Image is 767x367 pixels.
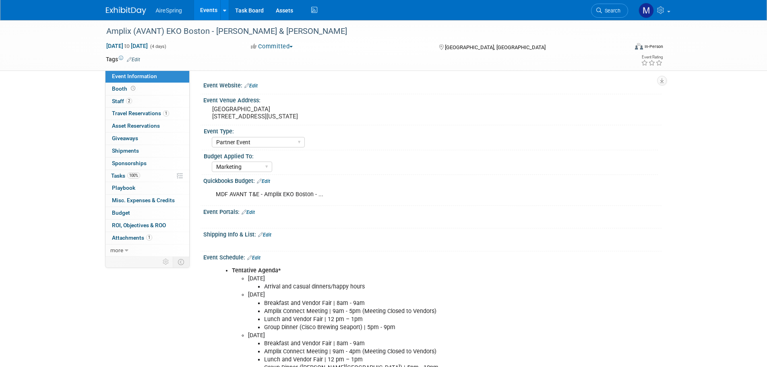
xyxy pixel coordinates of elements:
span: Giveaways [112,135,138,141]
a: more [105,245,189,257]
a: Tasks100% [105,170,189,182]
a: Edit [258,232,271,238]
a: Giveaways [105,133,189,145]
li: Amplix Connect Meeting | 9am - 4pm (Meeting Closed to Vendors) [264,348,568,356]
div: Event Website: [203,79,662,90]
span: AireSpring [156,7,182,14]
li: Amplix Connect Meeting | 9am - 5pm (Meeting Closed to Vendors) [264,307,568,315]
td: Toggle Event Tabs [173,257,189,267]
a: Asset Reservations [105,120,189,132]
span: Staff [112,98,132,104]
li: [DATE] [248,275,568,283]
li: Lunch and Vendor Fair | 12 pm – 1pm [264,356,568,364]
span: 100% [127,172,140,178]
span: [DATE] [DATE] [106,42,148,50]
li: [DATE] [248,332,568,340]
li: Arrival and casual dinners/happy hours [264,283,568,291]
a: Staff2 [105,95,189,108]
li: Breakfast and Vendor Fair | 8am - 9am [264,299,568,307]
li: Lunch and Vendor Fair | 12 pm – 1pm [264,315,568,323]
a: Edit [257,178,270,184]
span: 2 [126,98,132,104]
a: Travel Reservations1 [105,108,189,120]
div: Event Rating [641,55,663,59]
a: Playbook [105,182,189,194]
span: 1 [146,234,152,241]
div: Event Portals: [203,206,662,216]
a: Shipments [105,145,189,157]
div: Event Schedule: [203,251,662,262]
a: ROI, Objectives & ROO [105,220,189,232]
div: Event Format [581,42,664,54]
span: Event Information [112,73,157,79]
div: Shipping Info & List: [203,228,662,239]
div: Quickbooks Budget: [203,175,662,185]
span: [GEOGRAPHIC_DATA], [GEOGRAPHIC_DATA] [445,44,546,50]
span: Playbook [112,185,135,191]
a: Attachments1 [105,232,189,244]
a: Event Information [105,70,189,83]
img: ExhibitDay [106,7,146,15]
div: Event Venue Address: [203,94,662,104]
span: Budget [112,209,130,216]
span: more [110,247,123,253]
td: Tags [106,55,140,63]
span: Search [602,8,620,14]
span: Shipments [112,147,139,154]
td: Personalize Event Tab Strip [159,257,173,267]
a: Search [591,4,628,18]
span: Sponsorships [112,160,147,166]
a: Edit [244,83,258,89]
a: Budget [105,207,189,219]
div: MDF AVANT T&E - Amplix EKO Boston - ... [210,187,573,203]
div: In-Person [644,44,663,50]
img: Format-Inperson.png [635,43,643,50]
span: Booth not reserved yet [129,85,137,91]
b: Tentative Agenda* [232,267,281,274]
div: Event Type: [204,125,658,135]
a: Edit [247,255,260,261]
span: (4 days) [149,44,166,49]
a: Sponsorships [105,158,189,170]
li: Breakfast and Vendor Fair | 8am - 9am [264,340,568,348]
span: 1 [163,110,169,116]
a: Edit [242,209,255,215]
span: Travel Reservations [112,110,169,116]
span: to [123,43,131,49]
span: Booth [112,85,137,92]
a: Booth [105,83,189,95]
span: Attachments [112,234,152,241]
pre: [GEOGRAPHIC_DATA] [STREET_ADDRESS][US_STATE] [212,106,385,120]
img: Mariana Bolanos [639,3,654,18]
a: Edit [127,57,140,62]
a: Misc. Expenses & Credits [105,195,189,207]
span: Asset Reservations [112,122,160,129]
div: Budget Applied To: [204,150,658,160]
li: [DATE] [248,291,568,299]
button: Committed [248,42,296,51]
li: Group Dinner (Cisco Brewing Seaport) | 5pm - 9pm [264,323,568,332]
span: Tasks [111,172,140,179]
span: Misc. Expenses & Credits [112,197,175,203]
span: ROI, Objectives & ROO [112,222,166,228]
div: Amplix (AVANT) EKO Boston - [PERSON_NAME] & [PERSON_NAME] [103,24,616,39]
